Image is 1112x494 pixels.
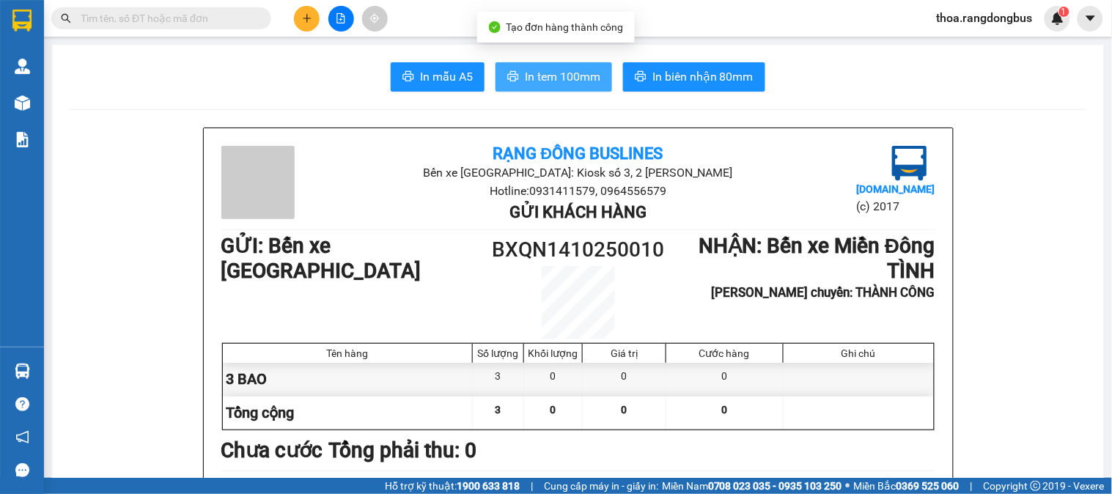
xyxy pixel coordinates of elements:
[362,6,388,32] button: aim
[528,347,578,359] div: Khối lượng
[420,67,473,86] span: In mẫu A5
[402,70,414,84] span: printer
[854,478,960,494] span: Miền Bắc
[476,347,520,359] div: Số lượng
[489,234,668,266] h1: BXQN1410250010
[846,483,850,489] span: ⚪️
[1084,12,1097,25] span: caret-down
[892,146,927,181] img: logo.jpg
[61,13,71,23] span: search
[1061,7,1067,17] span: 1
[635,70,647,84] span: printer
[15,397,29,411] span: question-circle
[369,13,380,23] span: aim
[221,234,421,283] b: GỬI : Bến xe [GEOGRAPHIC_DATA]
[507,21,624,33] span: Tạo đơn hàng thành công
[496,62,612,92] button: printerIn tem 100mm
[172,65,290,86] div: 0786436882
[328,6,354,32] button: file-add
[172,94,191,109] span: TC:
[473,363,524,396] div: 3
[531,478,533,494] span: |
[81,10,254,26] input: Tìm tên, số ĐT hoặc mã đơn
[172,48,290,65] div: NGA
[721,404,727,416] span: 0
[493,144,663,163] b: Rạng Đông Buslines
[15,364,30,379] img: warehouse-icon
[856,183,935,195] b: [DOMAIN_NAME]
[1051,12,1064,25] img: icon-new-feature
[12,14,35,29] span: Gửi:
[1059,7,1069,17] sup: 1
[496,404,501,416] span: 3
[1078,6,1103,32] button: caret-down
[302,13,312,23] span: plus
[294,6,320,32] button: plus
[525,67,600,86] span: In tem 100mm
[12,12,161,48] div: Bến xe [GEOGRAPHIC_DATA]
[507,70,519,84] span: printer
[12,10,32,32] img: logo-vxr
[172,86,265,137] span: THÀNH CÔNG
[15,59,30,74] img: warehouse-icon
[666,363,783,396] div: 0
[15,95,30,111] img: warehouse-icon
[489,21,501,33] span: check-circle
[1031,481,1041,491] span: copyright
[971,478,973,494] span: |
[15,430,29,444] span: notification
[730,475,935,488] li: 12:18[DATE]
[221,438,323,462] b: Chưa cước
[457,480,520,492] strong: 1900 633 818
[227,404,295,421] span: Tổng cộng
[524,363,583,396] div: 0
[925,9,1045,27] span: thoa.rangdongbus
[896,480,960,492] strong: 0369 525 060
[667,259,935,284] h1: TÌNH
[699,234,935,258] b: NHẬN : Bến xe Miền Đông
[227,347,469,359] div: Tên hàng
[583,363,666,396] div: 0
[329,438,477,462] b: Tổng phải thu: 0
[15,463,29,477] span: message
[172,12,290,48] div: Bến xe Miền Đông
[652,67,754,86] span: In biên nhận 80mm
[708,480,842,492] strong: 0708 023 035 - 0935 103 250
[391,62,485,92] button: printerIn mẫu A5
[223,363,474,396] div: 3 BAO
[15,132,30,147] img: solution-icon
[586,347,662,359] div: Giá trị
[622,404,627,416] span: 0
[544,478,658,494] span: Cung cấp máy in - giấy in:
[340,163,816,182] li: Bến xe [GEOGRAPHIC_DATA]: Kiosk số 3, 2 [PERSON_NAME]
[340,182,816,200] li: Hotline: 0931411579, 0964556579
[787,347,930,359] div: Ghi chú
[856,197,935,215] li: (c) 2017
[662,478,842,494] span: Miền Nam
[623,62,765,92] button: printerIn biên nhận 80mm
[172,14,207,29] span: Nhận:
[385,478,520,494] span: Hỗ trợ kỹ thuật:
[670,347,778,359] div: Cước hàng
[712,285,935,300] b: [PERSON_NAME] chuyển: THÀNH CÔNG
[551,404,556,416] span: 0
[336,13,346,23] span: file-add
[509,203,647,221] b: Gửi khách hàng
